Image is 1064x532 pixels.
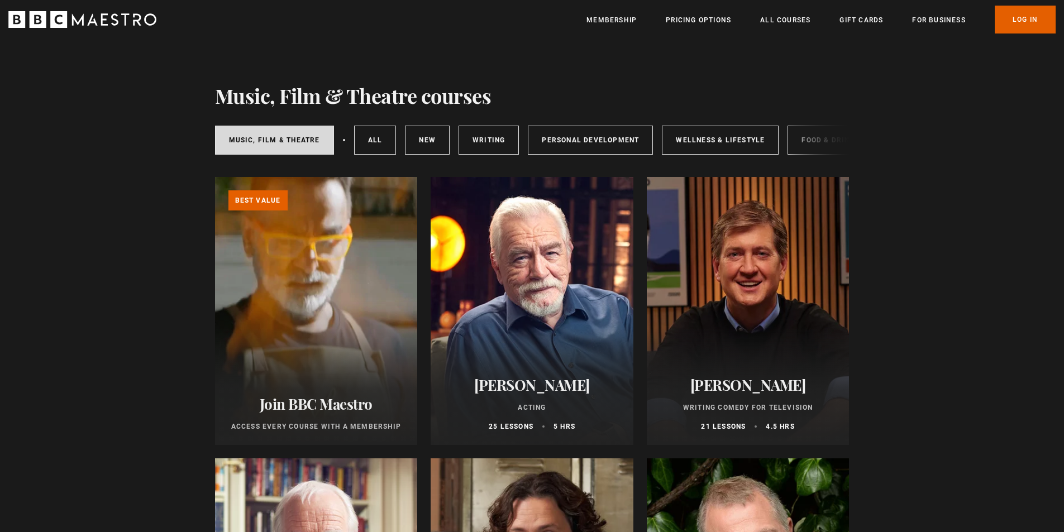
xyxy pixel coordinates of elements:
[586,6,1056,33] nav: Primary
[647,177,850,445] a: [PERSON_NAME] Writing Comedy for Television 21 lessons 4.5 hrs
[489,421,533,432] p: 25 lessons
[228,190,288,210] p: Best value
[660,376,836,394] h2: [PERSON_NAME]
[666,15,731,26] a: Pricing Options
[586,15,637,26] a: Membership
[839,15,883,26] a: Gift Cards
[459,126,519,155] a: Writing
[528,126,653,155] a: Personal Development
[405,126,450,155] a: New
[912,15,965,26] a: For business
[354,126,397,155] a: All
[995,6,1056,33] a: Log In
[444,402,620,413] p: Acting
[554,421,575,432] p: 5 hrs
[701,421,746,432] p: 21 lessons
[766,421,794,432] p: 4.5 hrs
[660,402,836,413] p: Writing Comedy for Television
[760,15,810,26] a: All Courses
[444,376,620,394] h2: [PERSON_NAME]
[431,177,633,445] a: [PERSON_NAME] Acting 25 lessons 5 hrs
[662,126,779,155] a: Wellness & Lifestyle
[215,84,492,107] h1: Music, Film & Theatre courses
[8,11,156,28] svg: BBC Maestro
[215,126,334,155] a: Music, Film & Theatre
